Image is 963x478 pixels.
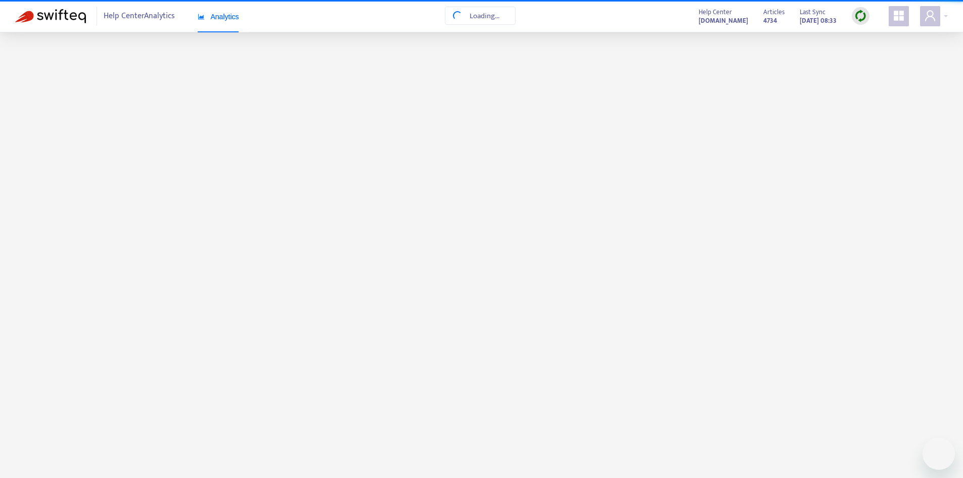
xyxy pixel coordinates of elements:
[854,10,867,22] img: sync.dc5367851b00ba804db3.png
[198,13,239,21] span: Analytics
[198,13,205,20] span: area-chart
[699,7,732,18] span: Help Center
[893,10,905,22] span: appstore
[699,15,748,26] a: [DOMAIN_NAME]
[763,7,785,18] span: Articles
[924,10,936,22] span: user
[800,15,837,26] strong: [DATE] 08:33
[763,15,777,26] strong: 4734
[104,7,175,26] span: Help Center Analytics
[923,438,955,470] iframe: Button to launch messaging window
[15,9,86,23] img: Swifteq
[800,7,826,18] span: Last Sync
